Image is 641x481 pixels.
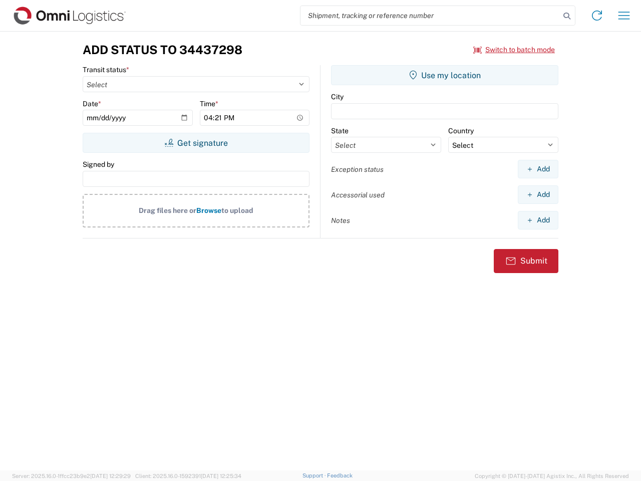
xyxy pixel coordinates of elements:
[83,99,101,108] label: Date
[331,92,344,101] label: City
[221,206,253,214] span: to upload
[448,126,474,135] label: Country
[300,6,560,25] input: Shipment, tracking or reference number
[302,472,328,478] a: Support
[12,473,131,479] span: Server: 2025.16.0-1ffcc23b9e2
[331,190,385,199] label: Accessorial used
[83,133,309,153] button: Get signature
[331,165,384,174] label: Exception status
[200,99,218,108] label: Time
[83,43,242,57] h3: Add Status to 34437298
[327,472,353,478] a: Feedback
[201,473,241,479] span: [DATE] 12:25:34
[196,206,221,214] span: Browse
[83,65,129,74] label: Transit status
[135,473,241,479] span: Client: 2025.16.0-1592391
[518,160,558,178] button: Add
[331,65,558,85] button: Use my location
[139,206,196,214] span: Drag files here or
[90,473,131,479] span: [DATE] 12:29:29
[331,216,350,225] label: Notes
[518,185,558,204] button: Add
[494,249,558,273] button: Submit
[473,42,555,58] button: Switch to batch mode
[475,471,629,480] span: Copyright © [DATE]-[DATE] Agistix Inc., All Rights Reserved
[331,126,349,135] label: State
[518,211,558,229] button: Add
[83,160,114,169] label: Signed by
